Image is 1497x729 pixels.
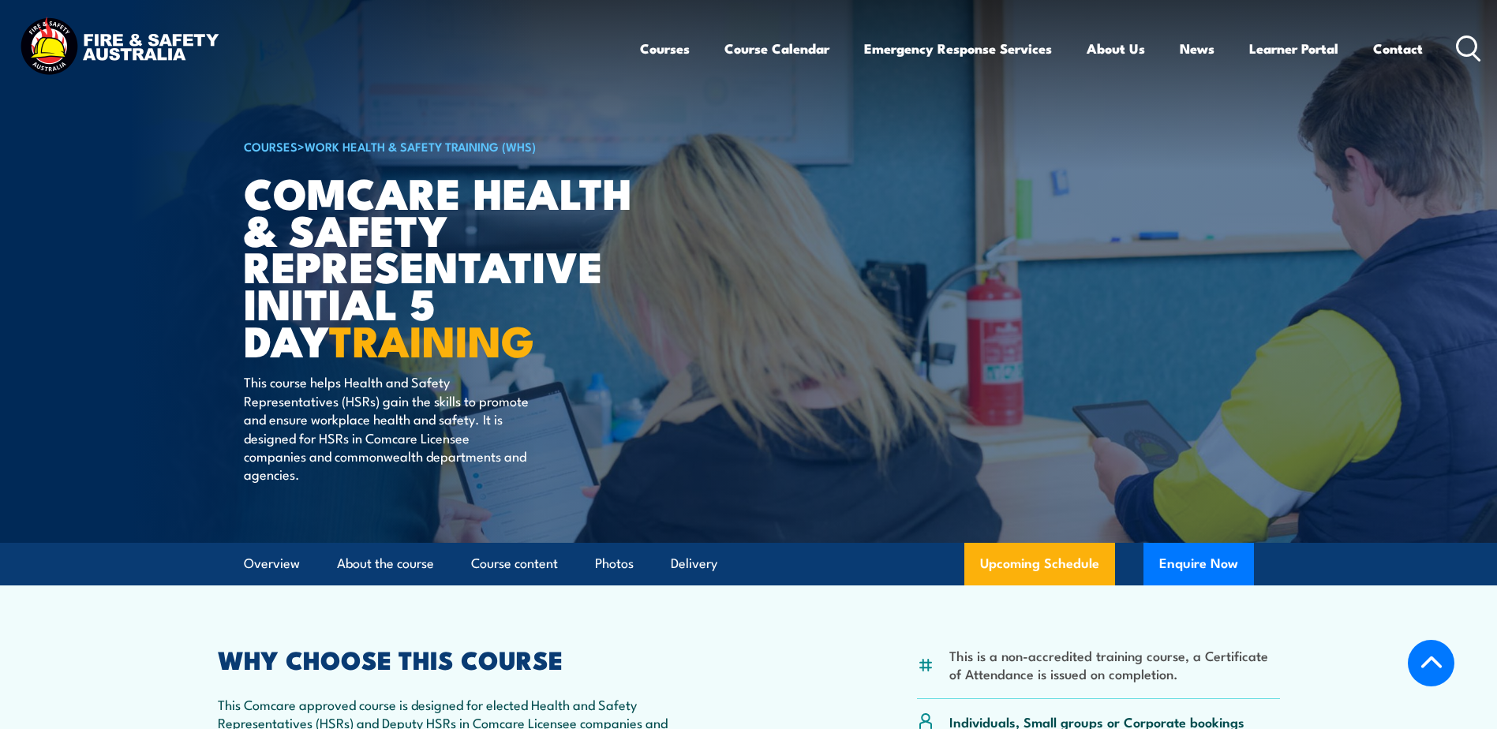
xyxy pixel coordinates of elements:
[1249,28,1338,69] a: Learner Portal
[1087,28,1145,69] a: About Us
[329,306,534,372] strong: TRAINING
[671,543,717,585] a: Delivery
[1373,28,1423,69] a: Contact
[640,28,690,69] a: Courses
[1180,28,1214,69] a: News
[471,543,558,585] a: Course content
[964,543,1115,585] a: Upcoming Schedule
[244,372,532,483] p: This course helps Health and Safety Representatives (HSRs) gain the skills to promote and ensure ...
[949,646,1280,683] li: This is a non-accredited training course, a Certificate of Attendance is issued on completion.
[244,174,634,358] h1: Comcare Health & Safety Representative Initial 5 Day
[305,137,536,155] a: Work Health & Safety Training (WHS)
[1143,543,1254,585] button: Enquire Now
[218,648,679,670] h2: WHY CHOOSE THIS COURSE
[244,136,634,155] h6: >
[724,28,829,69] a: Course Calendar
[595,543,634,585] a: Photos
[244,137,298,155] a: COURSES
[337,543,434,585] a: About the course
[864,28,1052,69] a: Emergency Response Services
[244,543,300,585] a: Overview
